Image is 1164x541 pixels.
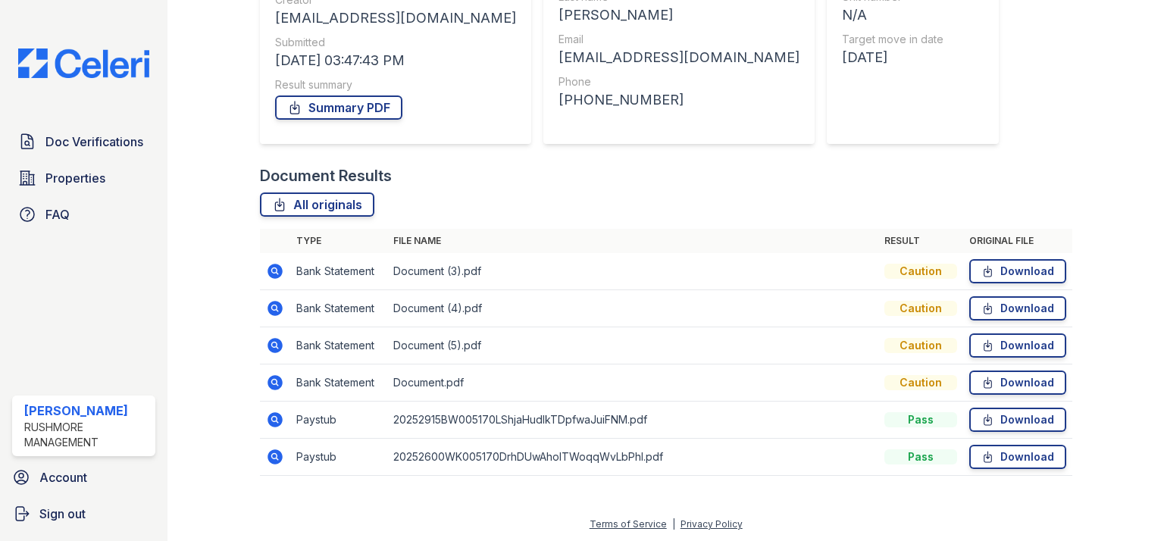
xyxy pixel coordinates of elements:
a: Terms of Service [590,518,667,530]
a: All originals [260,192,374,217]
a: Download [969,259,1066,283]
div: Caution [884,264,957,279]
a: Doc Verifications [12,127,155,157]
div: Caution [884,338,957,353]
div: Submitted [275,35,516,50]
div: Caution [884,301,957,316]
a: Privacy Policy [681,518,743,530]
td: Paystub [290,402,387,439]
div: | [672,518,675,530]
td: Document (3).pdf [387,253,878,290]
div: Pass [884,449,957,464]
td: Document.pdf [387,364,878,402]
a: Download [969,445,1066,469]
div: Result summary [275,77,516,92]
div: Pass [884,412,957,427]
td: Bank Statement [290,364,387,402]
span: Doc Verifications [45,133,143,151]
a: Download [969,333,1066,358]
div: [PERSON_NAME] [24,402,149,420]
a: Download [969,371,1066,395]
a: Account [6,462,161,493]
div: Phone [559,74,799,89]
a: Sign out [6,499,161,529]
div: Document Results [260,165,392,186]
div: Email [559,32,799,47]
a: Summary PDF [275,95,402,120]
img: CE_Logo_Blue-a8612792a0a2168367f1c8372b55b34899dd931a85d93a1a3d3e32e68fde9ad4.png [6,48,161,78]
div: N/A [842,5,984,26]
a: FAQ [12,199,155,230]
a: Download [969,296,1066,321]
span: Sign out [39,505,86,523]
td: Bank Statement [290,327,387,364]
span: FAQ [45,205,70,224]
td: Document (4).pdf [387,290,878,327]
div: [DATE] [842,47,984,68]
td: Bank Statement [290,253,387,290]
a: Download [969,408,1066,432]
td: Document (5).pdf [387,327,878,364]
th: Type [290,229,387,253]
a: Properties [12,163,155,193]
div: Target move in date [842,32,984,47]
td: 20252600WK005170DrhDUwAhoITWoqqWvLbPhl.pdf [387,439,878,476]
div: Caution [884,375,957,390]
div: [DATE] 03:47:43 PM [275,50,516,71]
div: [PERSON_NAME] [559,5,799,26]
th: File name [387,229,878,253]
th: Original file [963,229,1072,253]
td: Bank Statement [290,290,387,327]
span: Account [39,468,87,486]
th: Result [878,229,963,253]
span: Properties [45,169,105,187]
div: [EMAIL_ADDRESS][DOMAIN_NAME] [275,8,516,29]
div: Rushmore Management [24,420,149,450]
td: Paystub [290,439,387,476]
div: [EMAIL_ADDRESS][DOMAIN_NAME] [559,47,799,68]
div: [PHONE_NUMBER] [559,89,799,111]
td: 20252915BW005170LShjaHudIkTDpfwaJuiFNM.pdf [387,402,878,439]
